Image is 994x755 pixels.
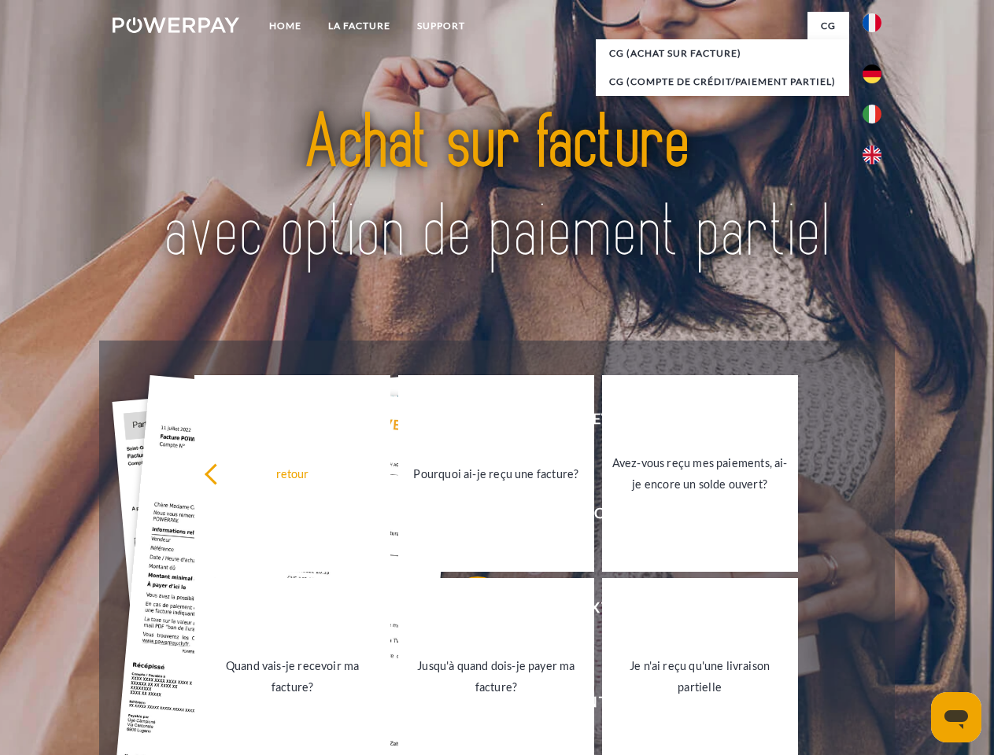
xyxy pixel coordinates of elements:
a: CG (Compte de crédit/paiement partiel) [596,68,849,96]
img: logo-powerpay-white.svg [113,17,239,33]
a: Support [404,12,479,40]
a: CG (achat sur facture) [596,39,849,68]
div: Je n'ai reçu qu'une livraison partielle [612,655,789,698]
a: Avez-vous reçu mes paiements, ai-je encore un solde ouvert? [602,375,798,572]
div: Jusqu'à quand dois-je payer ma facture? [408,655,585,698]
img: de [863,64,881,83]
a: LA FACTURE [315,12,404,40]
a: Home [256,12,315,40]
div: Quand vais-je recevoir ma facture? [204,655,381,698]
div: Avez-vous reçu mes paiements, ai-je encore un solde ouvert? [612,452,789,495]
a: CG [807,12,849,40]
iframe: Bouton de lancement de la fenêtre de messagerie [931,692,981,742]
div: Pourquoi ai-je reçu une facture? [408,462,585,484]
div: retour [204,462,381,484]
img: it [863,105,881,123]
img: title-powerpay_fr.svg [150,75,844,301]
img: en [863,145,881,164]
img: fr [863,13,881,32]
